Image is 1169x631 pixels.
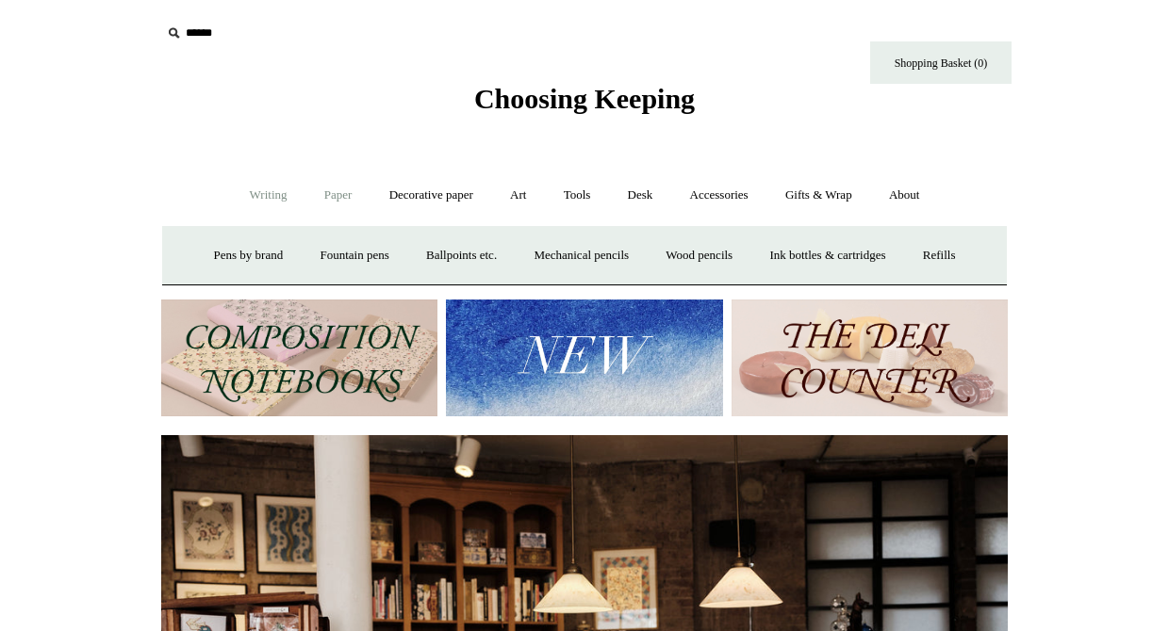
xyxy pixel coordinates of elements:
[649,231,749,281] a: Wood pencils
[906,231,973,281] a: Refills
[752,231,902,281] a: Ink bottles & cartridges
[446,299,722,417] img: New.jpg__PID:f73bdf93-380a-4a35-bcfe-7823039498e1
[474,98,695,111] a: Choosing Keeping
[233,170,305,220] a: Writing
[372,170,490,220] a: Decorative paper
[307,170,370,220] a: Paper
[732,299,1008,417] img: The Deli Counter
[611,170,670,220] a: Desk
[303,231,405,281] a: Fountain pens
[673,170,766,220] a: Accessories
[474,83,695,114] span: Choosing Keeping
[872,170,937,220] a: About
[768,170,869,220] a: Gifts & Wrap
[409,231,514,281] a: Ballpoints etc.
[517,231,646,281] a: Mechanical pencils
[197,231,301,281] a: Pens by brand
[547,170,608,220] a: Tools
[870,41,1012,84] a: Shopping Basket (0)
[493,170,543,220] a: Art
[161,299,437,417] img: 202302 Composition ledgers.jpg__PID:69722ee6-fa44-49dd-a067-31375e5d54ec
